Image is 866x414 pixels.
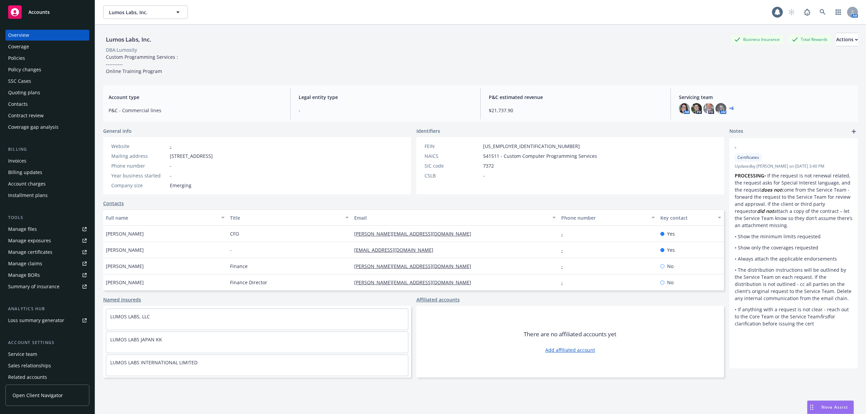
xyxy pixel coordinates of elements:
a: Related accounts [5,372,89,383]
div: Email [354,214,548,221]
div: Website [111,143,167,150]
div: Coverage [8,41,29,52]
a: Quoting plans [5,87,89,98]
div: Manage claims [8,258,42,269]
div: Manage exposures [8,235,51,246]
button: Lumos Labs, Inc. [103,5,188,19]
a: - [170,143,172,149]
a: - [561,247,568,253]
span: Nova Assist [821,404,848,410]
div: Invoices [8,155,26,166]
a: [EMAIL_ADDRESS][DOMAIN_NAME] [354,247,439,253]
span: 541511 - Custom Computer Programming Services [483,152,597,160]
a: Loss summary generator [5,315,89,326]
p: • If anything with a request is not clear - reach out to the Core Team or the Service Team for cl... [735,306,852,327]
div: Manage BORs [8,270,40,281]
span: P&C estimated revenue [489,94,662,101]
div: -CertificatesUpdatedby [PERSON_NAME] on [DATE] 3:40 PMPROCESSING• If the request is not renewal r... [729,138,858,333]
span: Lumos Labs, Inc. [109,9,167,16]
span: Open Client Navigator [13,392,63,399]
div: CSLB [425,172,480,179]
a: Coverage [5,41,89,52]
div: Total Rewards [789,35,831,44]
span: Servicing team [679,94,852,101]
span: [US_EMPLOYER_IDENTIFICATION_NUMBER] [483,143,580,150]
a: LUMOS LABS, LLC [110,313,150,320]
span: 7372 [483,162,494,169]
span: Account type [109,94,282,101]
div: Policies [8,53,25,64]
img: photo [691,103,702,114]
span: Certificates [737,154,759,161]
div: Mailing address [111,152,167,160]
a: [PERSON_NAME][EMAIL_ADDRESS][DOMAIN_NAME] [354,279,477,286]
span: P&C - Commercial lines [109,107,282,114]
span: No [667,263,674,270]
div: Service team [8,349,37,360]
a: Policies [5,53,89,64]
div: Manage files [8,224,37,235]
img: photo [679,103,690,114]
div: Policy changes [8,64,41,75]
a: Report a Bug [800,5,814,19]
div: Contacts [8,99,28,109]
span: Accounts [28,9,50,15]
span: [PERSON_NAME] [106,230,144,237]
span: [STREET_ADDRESS] [170,152,213,160]
a: add [850,127,858,136]
p: • If the request is not renewal related, the request asks for Special Interest language, and the ... [735,172,852,229]
span: Manage exposures [5,235,89,246]
span: There are no affiliated accounts yet [524,330,616,338]
span: $21,737.90 [489,107,662,114]
div: FEIN [425,143,480,150]
a: Search [816,5,829,19]
a: Coverage gap analysis [5,122,89,132]
div: Analytics hub [5,306,89,312]
a: - [561,230,568,237]
a: Account charges [5,178,89,189]
a: Installment plans [5,190,89,201]
div: Sales relationships [8,360,51,371]
a: Start snowing [785,5,798,19]
div: Overview [8,30,29,41]
span: - [299,107,472,114]
a: SSC Cases [5,76,89,87]
em: did not [757,208,774,214]
span: Finance [230,263,248,270]
a: Manage files [5,224,89,235]
button: Full name [103,210,227,226]
span: - [170,162,172,169]
p: • Show only the coverages requested [735,244,852,251]
div: Billing [5,146,89,153]
div: Tools [5,214,89,221]
span: [PERSON_NAME] [106,246,144,253]
a: Accounts [5,3,89,22]
button: Title [227,210,351,226]
p: • Always attach the applicable endorsements [735,255,852,262]
a: [PERSON_NAME][EMAIL_ADDRESS][DOMAIN_NAME] [354,263,477,269]
a: LUMOS LABS INTERNATIONAL LIMITED [110,359,198,366]
div: Business Insurance [731,35,783,44]
span: General info [103,127,132,135]
em: does not [761,187,782,193]
a: Affiliated accounts [416,296,460,303]
a: LUMOS LABS JAPAN KK [110,336,162,343]
a: Named insureds [103,296,141,303]
a: Invoices [5,155,89,166]
a: Switch app [831,5,845,19]
div: Installment plans [8,190,48,201]
div: SSC Cases [8,76,31,87]
span: - [170,172,172,179]
a: Manage certificates [5,247,89,258]
div: Loss summary generator [8,315,64,326]
a: Service team [5,349,89,360]
a: Billing updates [5,167,89,178]
span: Yes [667,246,675,253]
a: Contacts [5,99,89,109]
div: Actions [836,33,858,46]
span: - [735,144,835,151]
a: Add affiliated account [545,346,595,354]
div: Account charges [8,178,46,189]
button: Key contact [658,210,724,226]
div: Company size [111,182,167,189]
